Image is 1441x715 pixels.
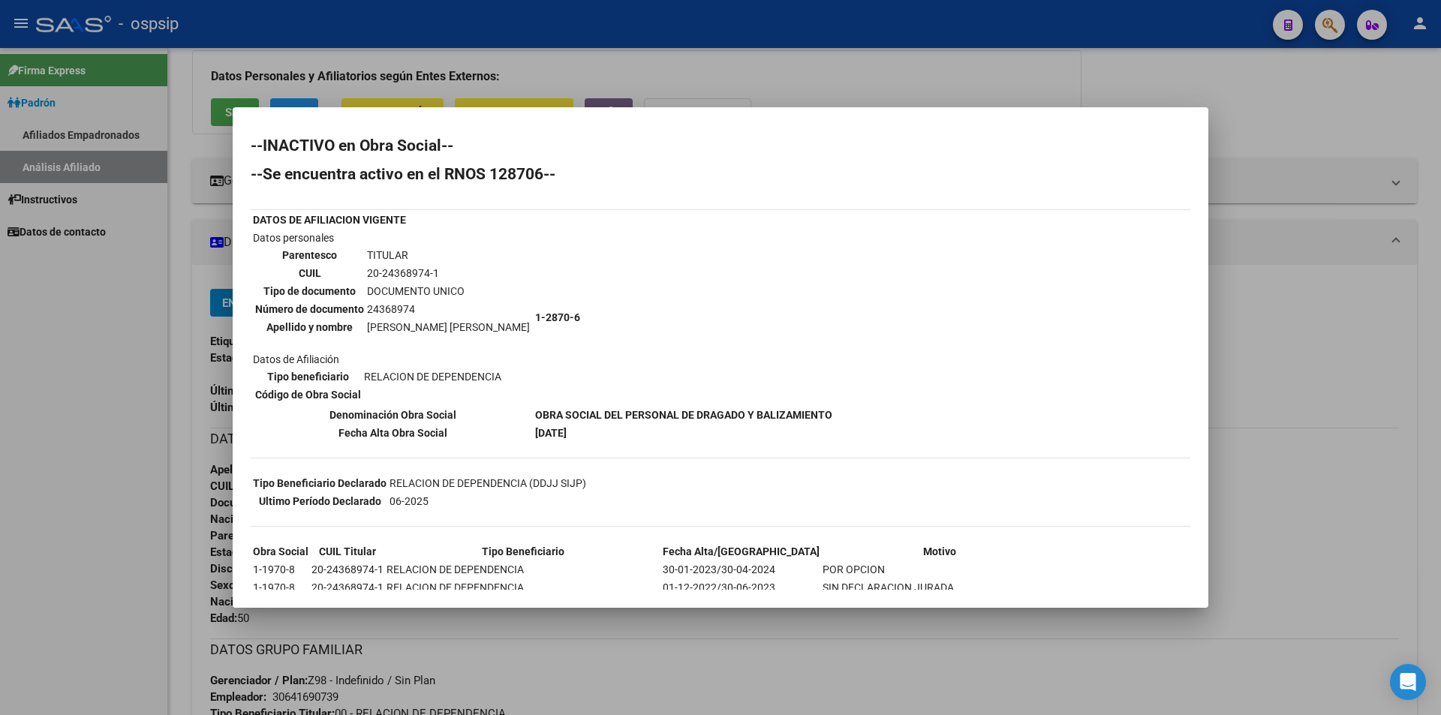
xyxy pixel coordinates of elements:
td: Datos personales Datos de Afiliación [252,230,533,405]
td: 20-24368974-1 [311,579,384,596]
th: Tipo beneficiario [254,368,362,385]
td: 30-01-2023/30-04-2024 [662,561,820,578]
td: RELACION DE DEPENDENCIA [386,561,660,578]
td: TITULAR [366,247,531,263]
b: [DATE] [535,427,567,439]
b: OBRA SOCIAL DEL PERSONAL DE DRAGADO Y BALIZAMIENTO [535,409,832,421]
th: CUIL Titular [311,543,384,560]
th: Tipo Beneficiario [386,543,660,560]
th: Denominación Obra Social [252,407,533,423]
h2: --Se encuentra activo en el RNOS 128706-- [251,167,1190,182]
td: 20-24368974-1 [366,265,531,281]
th: Apellido y nombre [254,319,365,335]
th: Obra Social [252,543,309,560]
th: Parentesco [254,247,365,263]
th: Fecha Alta Obra Social [252,425,533,441]
td: 24368974 [366,301,531,317]
td: [PERSON_NAME] [PERSON_NAME] [366,319,531,335]
th: Número de documento [254,301,365,317]
th: Fecha Alta/[GEOGRAPHIC_DATA] [662,543,820,560]
h2: --INACTIVO en Obra Social-- [251,138,1190,153]
td: 01-12-2022/30-06-2023 [662,579,820,596]
td: 20-24368974-1 [311,561,384,578]
b: 1-2870-6 [535,311,580,323]
td: RELACION DE DEPENDENCIA (DDJJ SIJP) [389,475,587,491]
td: 1-1970-8 [252,579,309,596]
td: SIN DECLARACION JURADA [822,579,1057,596]
th: Tipo de documento [254,283,365,299]
th: Ultimo Período Declarado [252,493,387,509]
td: 1-1970-8 [252,561,309,578]
td: DOCUMENTO UNICO [366,283,531,299]
th: Tipo Beneficiario Declarado [252,475,387,491]
th: Motivo [822,543,1057,560]
td: 06-2025 [389,493,587,509]
th: CUIL [254,265,365,281]
div: Open Intercom Messenger [1390,664,1426,700]
td: RELACION DE DEPENDENCIA [363,368,502,385]
b: DATOS DE AFILIACION VIGENTE [253,214,406,226]
td: POR OPCION [822,561,1057,578]
th: Código de Obra Social [254,386,362,403]
td: RELACION DE DEPENDENCIA [386,579,660,596]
